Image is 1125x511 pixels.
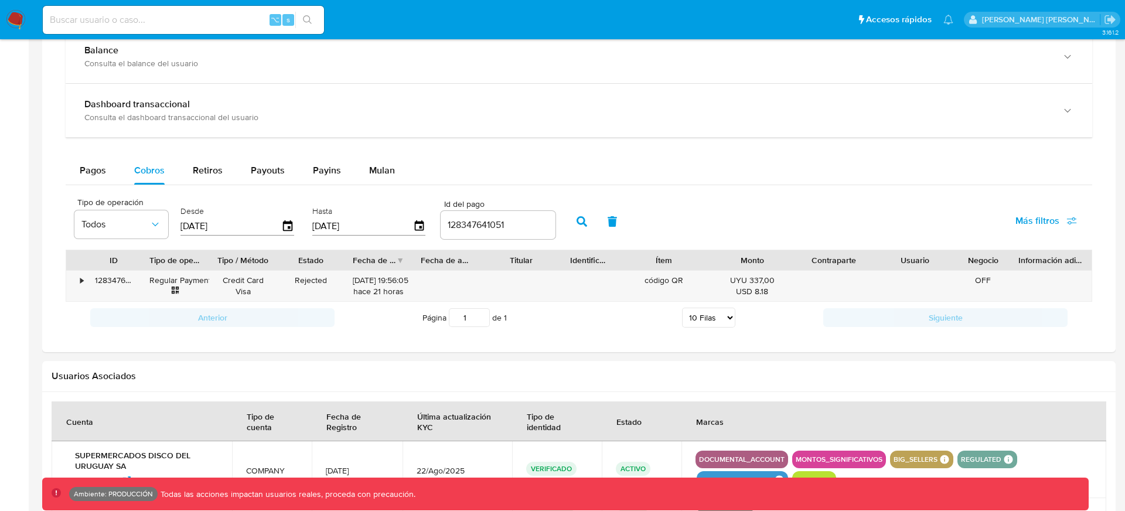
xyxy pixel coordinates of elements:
a: Notificaciones [943,15,953,25]
span: ⌥ [271,14,279,25]
span: Accesos rápidos [866,13,932,26]
span: s [287,14,290,25]
h2: Usuarios Asociados [52,370,1106,382]
input: Buscar usuario o caso... [43,12,324,28]
span: 3.161.2 [1102,28,1119,37]
p: facundoagustin.borghi@mercadolibre.com [982,14,1100,25]
p: Ambiente: PRODUCCIÓN [74,492,153,496]
a: Salir [1104,13,1116,26]
button: search-icon [295,12,319,28]
p: Todas las acciones impactan usuarios reales, proceda con precaución. [158,489,415,500]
